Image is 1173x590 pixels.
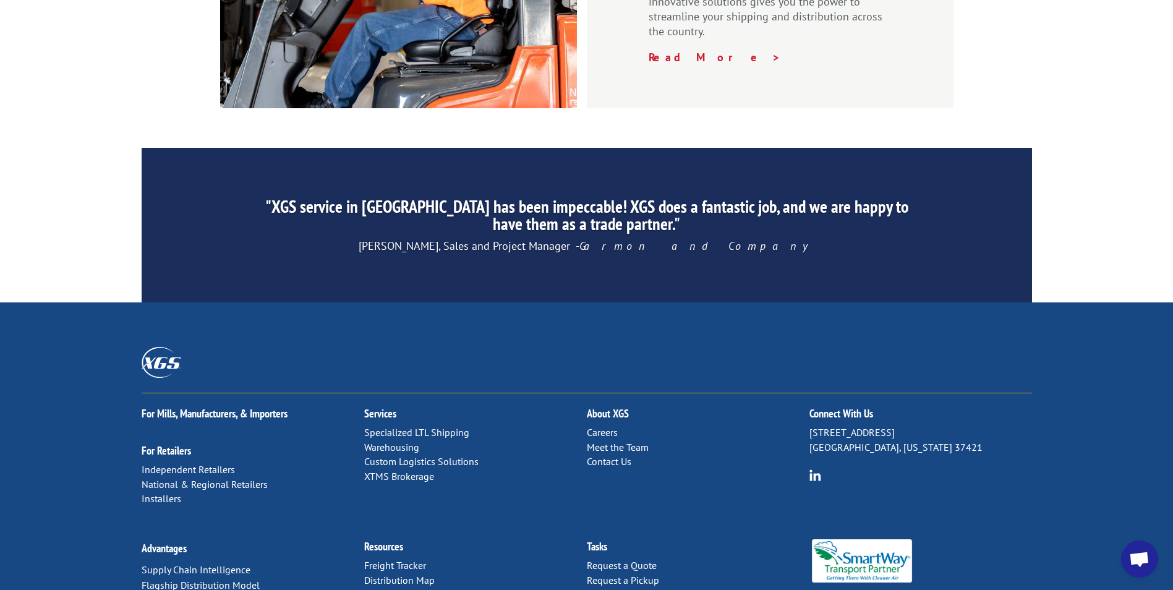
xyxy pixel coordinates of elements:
a: Advantages [142,541,187,555]
a: National & Regional Retailers [142,478,268,490]
a: About XGS [587,406,629,421]
a: Request a Quote [587,559,657,571]
a: Request a Pickup [587,574,659,586]
a: Warehousing [364,441,419,453]
a: Independent Retailers [142,463,235,476]
a: Open chat [1121,541,1158,578]
a: Custom Logistics Solutions [364,455,479,468]
a: For Retailers [142,443,191,458]
h2: "XGS service in [GEOGRAPHIC_DATA] has been impeccable! XGS does a fantastic job, and we are happy... [257,198,915,239]
p: [STREET_ADDRESS] [GEOGRAPHIC_DATA], [US_STATE] 37421 [809,425,1032,455]
a: Read More > [649,50,781,64]
a: Specialized LTL Shipping [364,426,469,438]
img: group-6 [809,469,821,481]
a: Supply Chain Intelligence [142,563,250,576]
h2: Tasks [587,541,809,558]
a: XTMS Brokerage [364,470,434,482]
a: Resources [364,539,403,554]
img: XGS_Logos_ALL_2024_All_White [142,347,181,377]
a: Careers [587,426,618,438]
a: Freight Tracker [364,559,426,571]
h2: Connect With Us [809,408,1032,425]
a: Services [364,406,396,421]
a: For Mills, Manufacturers, & Importers [142,406,288,421]
a: Meet the Team [587,441,649,453]
span: [PERSON_NAME], Sales and Project Manager - [359,239,814,253]
img: Smartway_Logo [809,539,915,583]
a: Distribution Map [364,574,435,586]
a: Contact Us [587,455,631,468]
em: Garmon and Company [579,239,814,253]
a: Installers [142,492,181,505]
